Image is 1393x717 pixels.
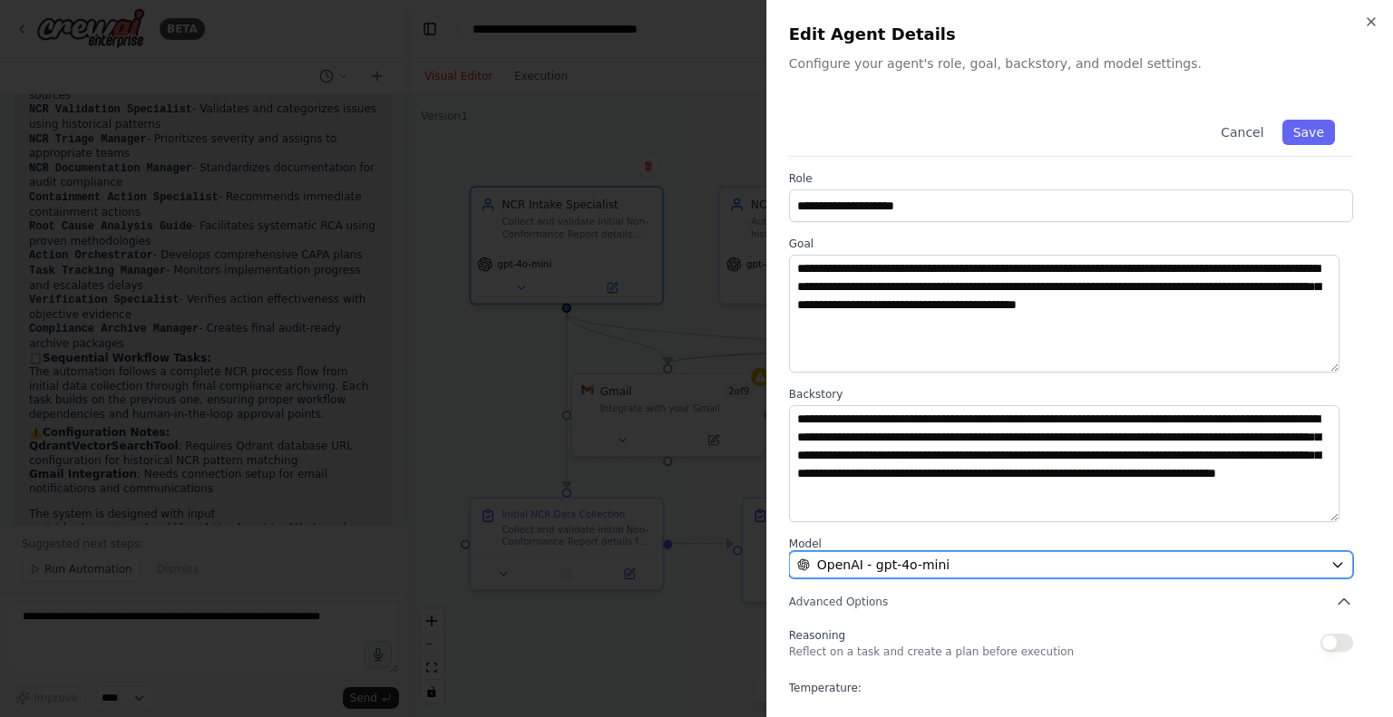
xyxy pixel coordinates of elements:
[789,644,1074,659] p: Reflect on a task and create a plan before execution
[1210,120,1274,145] button: Cancel
[789,593,1353,611] button: Advanced Options
[789,595,888,609] span: Advanced Options
[817,556,950,574] span: OpenAI - gpt-4o-mini
[1282,120,1335,145] button: Save
[789,237,1353,251] label: Goal
[789,54,1371,73] p: Configure your agent's role, goal, backstory, and model settings.
[789,551,1353,578] button: OpenAI - gpt-4o-mini
[789,629,845,642] span: Reasoning
[789,22,1371,47] h2: Edit Agent Details
[789,387,1353,402] label: Backstory
[789,537,1353,551] label: Model
[789,681,862,695] span: Temperature:
[789,171,1353,186] label: Role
